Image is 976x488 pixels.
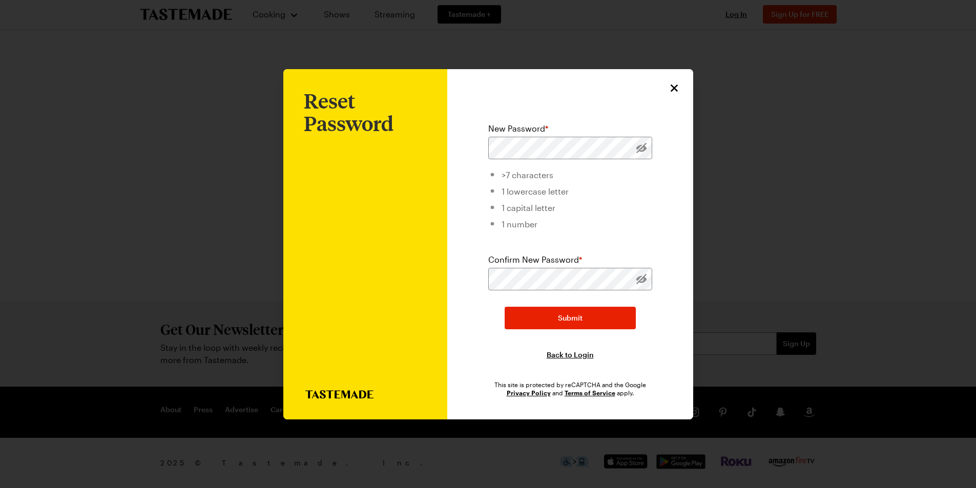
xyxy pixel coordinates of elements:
span: 1 capital letter [502,203,555,213]
button: Back to Login [547,350,594,360]
a: Google Terms of Service [565,388,615,397]
a: Google Privacy Policy [507,388,551,397]
button: Submit [505,307,636,329]
h1: Reset Password [304,90,427,135]
span: >7 characters [502,170,553,180]
div: This site is protected by reCAPTCHA and the Google and apply. [488,380,652,397]
label: Confirm New Password [488,253,582,266]
button: Close [668,81,681,95]
span: 1 lowercase letter [502,186,569,196]
label: New Password [488,122,548,135]
span: Submit [558,313,583,323]
span: 1 number [502,219,537,229]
